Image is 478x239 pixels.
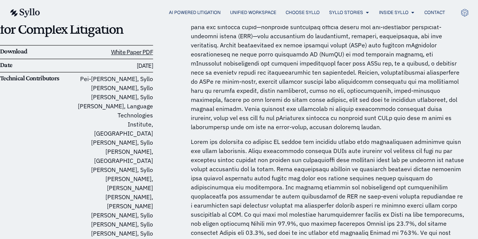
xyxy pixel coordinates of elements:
a: Syllo Stories [329,9,363,16]
div: Menu Toggle [55,9,445,16]
a: Unified Workspace [230,9,276,16]
img: syllo [9,8,40,17]
h6: [DATE] [76,61,153,70]
a: Choose Syllo [286,9,320,16]
nav: Menu [55,9,445,16]
a: White Paper PDF [111,48,153,56]
p: Pei-[PERSON_NAME], Syllo [PERSON_NAME], Syllo [PERSON_NAME], Syllo [PERSON_NAME], Language Techno... [76,74,153,238]
a: AI Powered Litigation [169,9,221,16]
a: Contact [424,9,445,16]
a: Inside Syllo [379,9,408,16]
